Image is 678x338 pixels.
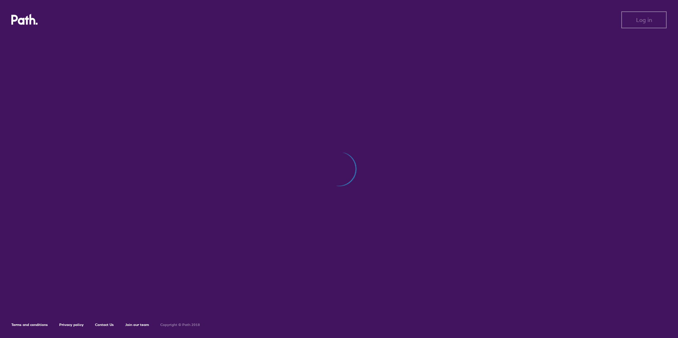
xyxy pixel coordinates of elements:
[636,17,652,23] span: Log in
[125,322,149,327] a: Join our team
[11,322,48,327] a: Terms and conditions
[95,322,114,327] a: Contact Us
[59,322,84,327] a: Privacy policy
[160,323,200,327] h6: Copyright © Path 2018
[621,11,667,28] button: Log in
